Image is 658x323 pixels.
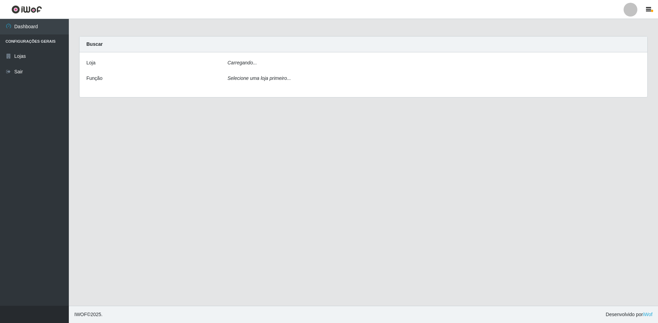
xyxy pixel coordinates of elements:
i: Carregando... [227,60,257,65]
label: Loja [86,59,95,66]
img: CoreUI Logo [11,5,42,14]
strong: Buscar [86,41,103,47]
a: iWof [643,312,652,317]
span: © 2025 . [74,311,103,318]
label: Função [86,75,103,82]
span: Desenvolvido por [606,311,652,318]
i: Selecione uma loja primeiro... [227,75,291,81]
span: IWOF [74,312,87,317]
